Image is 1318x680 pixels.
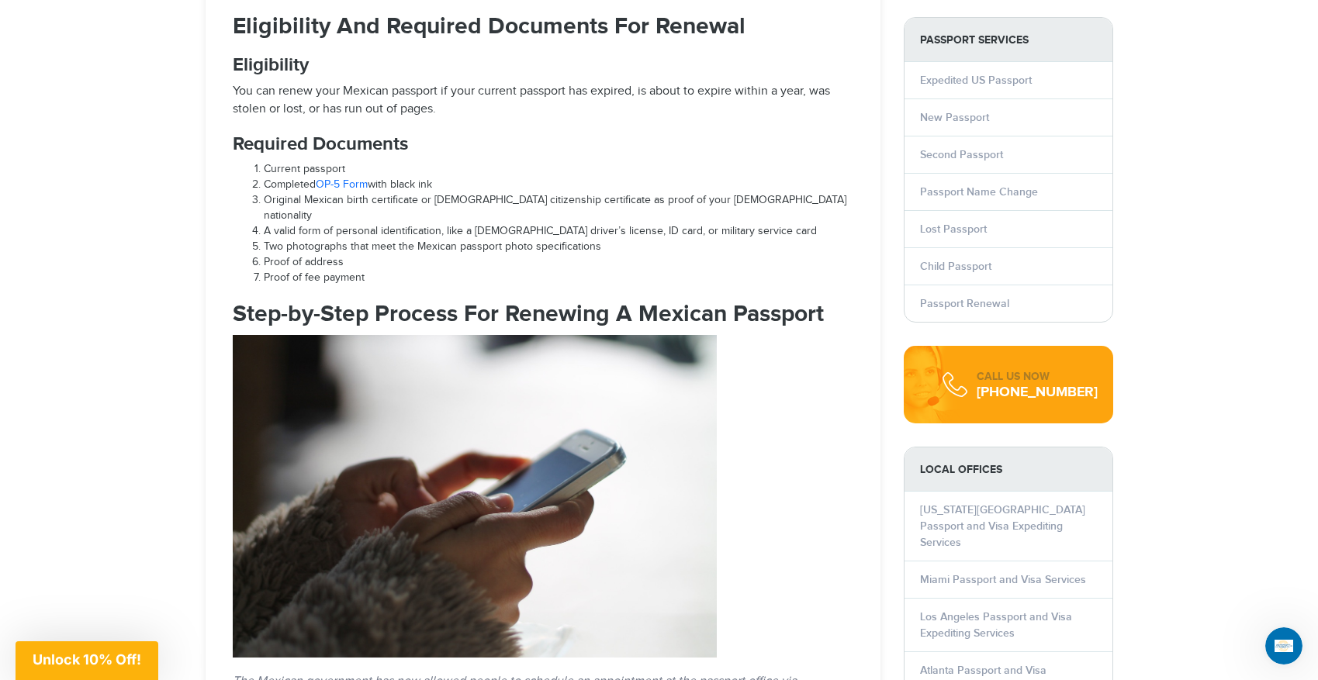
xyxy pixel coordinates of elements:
[264,178,316,191] span: Completed
[233,12,745,40] span: Eligibility And Required Documents For Renewal
[316,178,368,191] a: OP-5 Form
[264,271,365,284] span: Proof of fee payment
[920,610,1072,640] a: Los Angeles Passport and Visa Expediting Services
[264,256,344,268] span: Proof of address
[977,385,1098,400] div: [PHONE_NUMBER]
[233,84,830,116] span: You can renew your Mexican passport if your current passport has expired, is about to expire with...
[264,225,817,237] span: A valid form of personal identification, like a [DEMOGRAPHIC_DATA] driver’s license, ID card, or ...
[920,74,1032,87] a: Expedited US Passport
[920,503,1085,549] a: [US_STATE][GEOGRAPHIC_DATA] Passport and Visa Expediting Services
[920,148,1003,161] a: Second Passport
[233,300,824,328] span: Step-by-Step Process For Renewing A Mexican Passport
[920,111,989,124] a: New Passport
[16,641,158,680] div: Unlock 10% Off!
[233,133,408,155] span: Required Documents
[264,163,345,175] span: Current passport
[920,260,991,273] a: Child Passport
[264,240,601,253] span: Two photographs that meet the Mexican passport photo specifications
[977,369,1098,385] div: CALL US NOW
[905,447,1112,492] strong: LOCAL OFFICES
[264,194,846,222] span: Original Mexican birth certificate or [DEMOGRAPHIC_DATA] citizenship certificate as proof of your...
[920,223,987,236] a: Lost Passport
[233,54,309,76] span: Eligibility
[33,651,141,668] span: Unlock 10% Off!
[264,178,853,193] li: with black ink
[920,573,1086,586] a: Miami Passport and Visa Services
[233,335,717,658] img: A person using a phone
[920,185,1038,198] a: Passport Name Change
[905,18,1112,62] strong: PASSPORT SERVICES
[920,297,1009,310] a: Passport Renewal
[1265,627,1302,664] iframe: Intercom live chat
